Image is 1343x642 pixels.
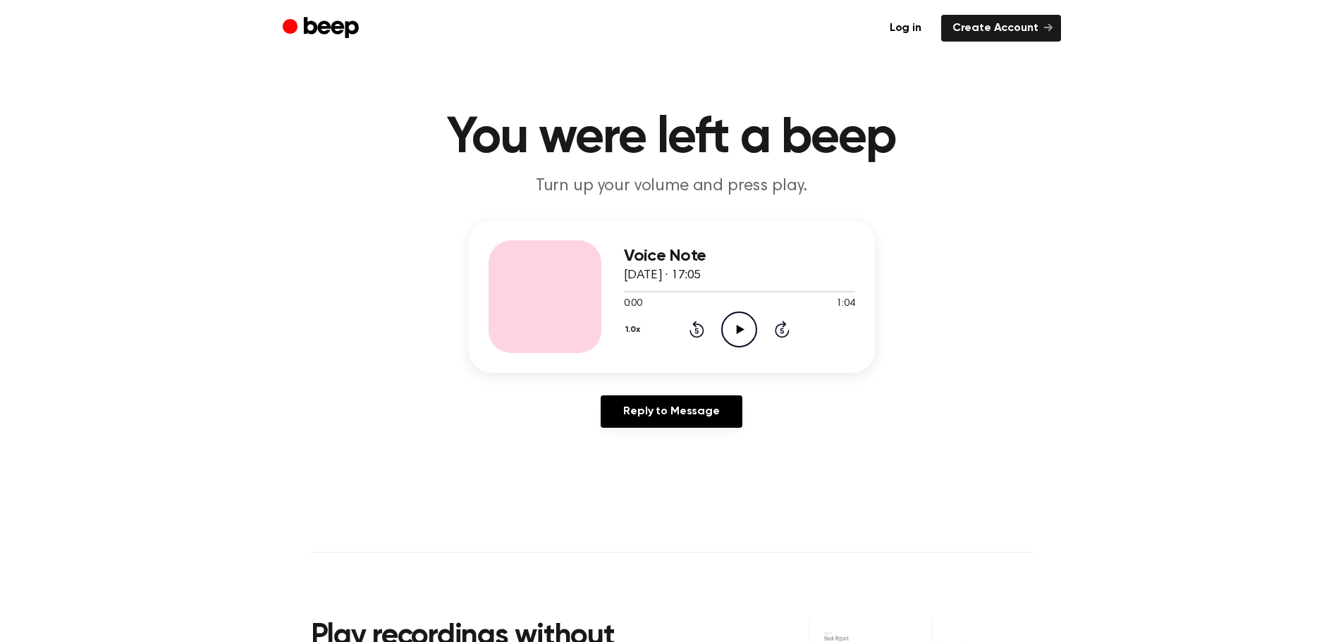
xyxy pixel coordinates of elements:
[941,15,1061,42] a: Create Account
[283,15,362,42] a: Beep
[601,395,742,428] a: Reply to Message
[311,113,1033,163] h1: You were left a beep
[624,247,855,266] h3: Voice Note
[401,175,943,198] p: Turn up your volume and press play.
[624,269,701,282] span: [DATE] · 17:05
[836,297,854,311] span: 1:04
[624,318,646,342] button: 1.0x
[624,297,642,311] span: 0:00
[878,15,933,42] a: Log in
